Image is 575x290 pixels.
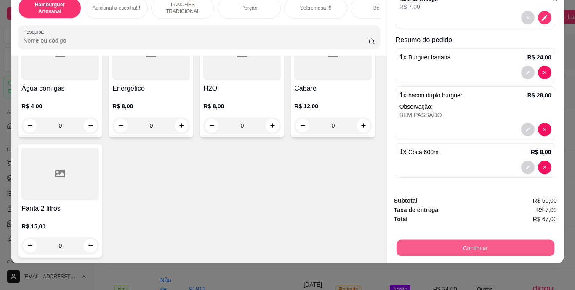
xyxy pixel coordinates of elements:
[399,102,551,111] p: Observação:
[21,83,99,94] h4: Água com gás
[23,28,47,35] label: Pesquisa
[394,216,407,223] strong: Total
[536,205,557,215] span: R$ 7,00
[408,149,440,156] span: Coca 600ml
[538,11,551,24] button: decrease-product-quantity
[527,91,551,99] p: R$ 28,00
[205,119,218,132] button: decrease-product-quantity
[538,161,551,174] button: decrease-product-quantity
[175,119,188,132] button: increase-product-quantity
[521,123,535,136] button: decrease-product-quantity
[527,53,551,62] p: R$ 24,00
[84,119,97,132] button: increase-product-quantity
[396,35,555,45] p: Resumo do pedido
[21,102,99,110] p: R$ 4,00
[21,204,99,214] h4: Fanta 2 litros
[23,36,368,45] input: Pesquisa
[396,240,554,256] button: Continuar
[294,83,372,94] h4: Cabaré
[394,197,418,204] strong: Subtotal
[203,83,281,94] h4: H2O
[357,119,370,132] button: increase-product-quantity
[21,222,99,231] p: R$ 15,00
[521,11,535,24] button: decrease-product-quantity
[112,102,190,110] p: R$ 8,00
[408,92,462,99] span: bacon duplo burguer
[294,102,372,110] p: R$ 12,00
[300,5,332,11] p: Sobremesa !!!
[399,3,450,11] p: R$ 7,00
[408,54,450,61] span: Burguer banana
[158,1,207,15] p: LANCHES TRADICIONAL
[241,5,257,11] p: Porção
[93,5,140,11] p: Adicional a escolha!!!
[521,66,535,79] button: decrease-product-quantity
[533,215,557,224] span: R$ 67,00
[399,52,451,62] p: 1 x
[266,119,279,132] button: increase-product-quantity
[538,66,551,79] button: decrease-product-quantity
[373,5,391,11] p: Bebidas
[538,123,551,136] button: decrease-product-quantity
[296,119,309,132] button: decrease-product-quantity
[399,147,440,157] p: 1 x
[521,161,535,174] button: decrease-product-quantity
[399,90,463,100] p: 1 x
[23,119,37,132] button: decrease-product-quantity
[114,119,128,132] button: decrease-product-quantity
[84,239,97,252] button: increase-product-quantity
[531,148,551,156] p: R$ 8,00
[112,83,190,94] h4: Energético
[23,239,37,252] button: decrease-product-quantity
[394,207,439,213] strong: Taxa de entrega
[533,196,557,205] span: R$ 60,00
[203,102,281,110] p: R$ 8,00
[25,1,74,15] p: Hambúrguer Artesanal
[399,111,551,119] div: BEM PASSADO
